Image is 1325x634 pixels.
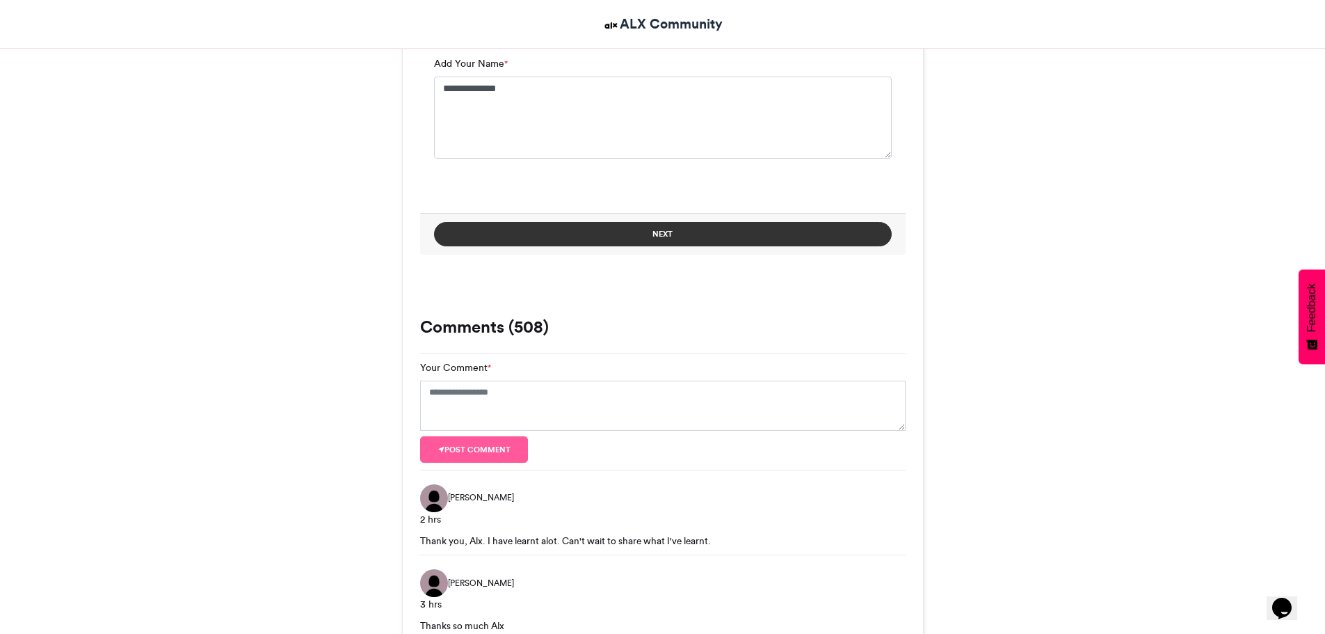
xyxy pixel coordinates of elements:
img: Joy [420,484,448,512]
div: Thanks so much Alx [420,619,906,633]
iframe: chat widget [1267,578,1311,620]
a: ALX Community [602,14,723,34]
img: ALX Community [602,17,620,34]
div: 3 hrs [420,597,906,612]
h3: Comments (508) [420,319,906,335]
img: Agnes [420,569,448,597]
button: Next [434,222,892,246]
label: Your Comment [420,360,491,375]
div: Thank you, Alx. I have learnt alot. Can't wait to share what I've learnt. [420,534,906,548]
label: Add Your Name [434,56,508,71]
div: 2 hrs [420,512,906,527]
button: Feedback - Show survey [1299,269,1325,364]
span: Feedback [1306,283,1318,332]
span: [PERSON_NAME] [448,491,514,504]
span: [PERSON_NAME] [448,577,514,589]
button: Post comment [420,436,529,463]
